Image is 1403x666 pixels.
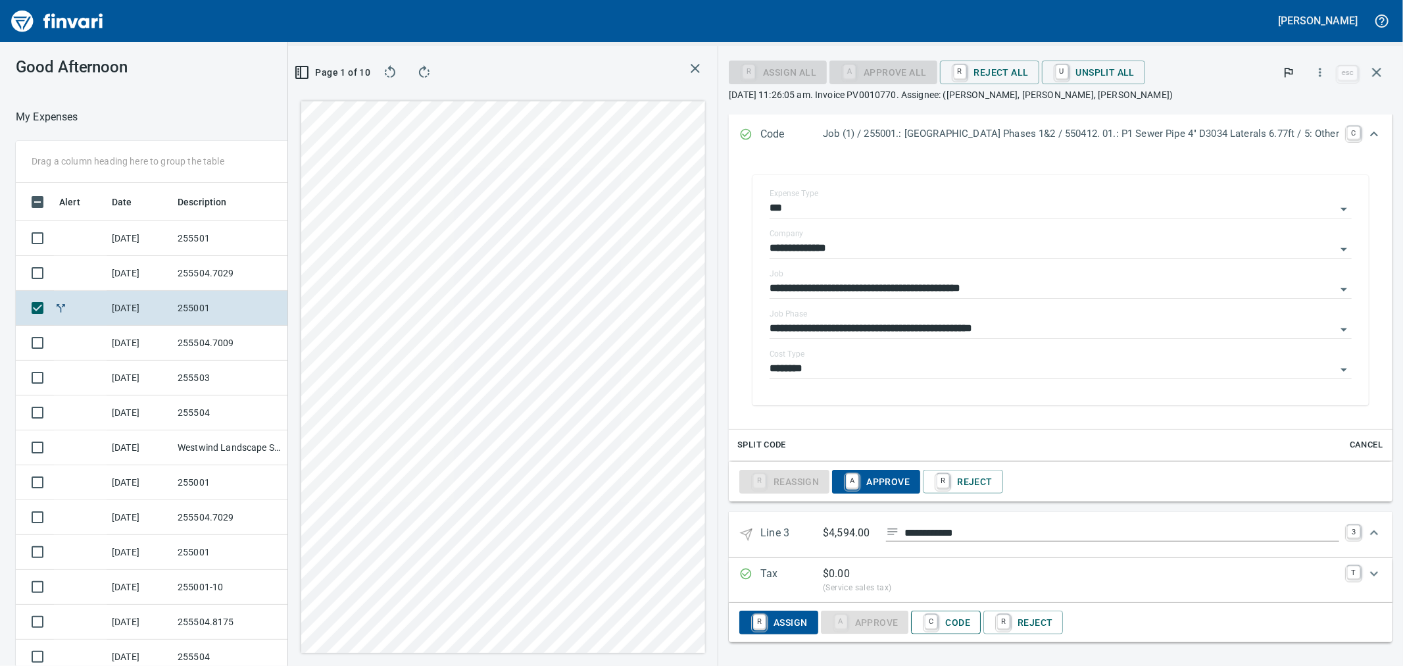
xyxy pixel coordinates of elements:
[172,291,291,326] td: 255001
[846,474,858,488] a: A
[1274,58,1303,87] button: Flag
[172,256,291,291] td: 255504.7029
[923,470,1002,494] button: RReject
[16,109,78,125] p: My Expenses
[823,126,1339,141] p: Job (1) / 255001.: [GEOGRAPHIC_DATA] Phases 1&2 / 550412. 01.: P1 Sewer Pipe 4" D3034 Laterals 6....
[1042,61,1145,84] button: UUnsplit All
[925,615,937,629] a: C
[832,470,920,494] button: AApprove
[54,303,68,312] span: Split transaction
[994,611,1052,634] span: Reject
[1335,240,1353,259] button: Open
[1306,58,1335,87] button: More
[729,512,1392,557] div: Expand
[172,465,291,500] td: 255001
[299,61,369,84] button: Page 1 of 10
[107,256,172,291] td: [DATE]
[1052,61,1135,84] span: Unsplit All
[107,500,172,535] td: [DATE]
[729,66,827,77] div: Assign All
[112,194,149,210] span: Date
[933,471,992,493] span: Reject
[954,64,966,79] a: R
[107,361,172,396] td: [DATE]
[16,58,342,76] h3: Good Afternoon
[760,126,823,143] p: Code
[1335,280,1353,299] button: Open
[937,474,949,488] a: R
[107,326,172,361] td: [DATE]
[729,157,1392,461] div: Expand
[304,64,364,81] span: Page 1 of 10
[172,605,291,640] td: 255504.8175
[843,471,910,493] span: Approve
[172,326,291,361] td: 255504.7009
[829,66,937,77] div: Expense Type required
[729,603,1392,642] div: Expand
[1347,525,1360,538] a: 3
[172,396,291,430] td: 255504
[107,605,172,640] td: [DATE]
[734,435,789,455] button: Split Code
[107,465,172,500] td: [DATE]
[997,615,1010,629] a: R
[107,291,172,326] td: [DATE]
[112,194,132,210] span: Date
[753,615,766,629] a: R
[172,500,291,535] td: 255504.7029
[770,270,783,278] label: Job
[821,616,909,627] div: Coding Required
[172,221,291,256] td: 255501
[1335,361,1353,379] button: Open
[950,61,1029,84] span: Reject All
[760,525,823,544] p: Line 3
[823,566,850,582] p: $ 0.00
[1338,66,1358,80] a: esc
[178,194,227,210] span: Description
[760,566,823,595] p: Tax
[107,221,172,256] td: [DATE]
[770,190,818,198] label: Expense Type
[729,113,1392,157] div: Expand
[1275,11,1361,31] button: [PERSON_NAME]
[1335,320,1353,339] button: Open
[729,558,1392,603] div: Expand
[1335,57,1392,88] span: Close invoice
[172,430,291,465] td: Westwind Landscape Sup Seaside OR
[823,582,1339,595] p: (Service sales tax)
[8,5,107,37] img: Finvari
[172,570,291,605] td: 255001-10
[739,611,818,634] button: RAssign
[739,475,829,486] div: Reassign
[107,535,172,570] td: [DATE]
[922,611,970,634] span: Code
[107,570,172,605] td: [DATE]
[107,430,172,465] td: [DATE]
[16,109,78,125] nav: breadcrumb
[823,525,875,542] p: $4,594.00
[770,311,807,319] label: Job Phase
[983,611,1063,634] button: RReject
[172,361,291,396] td: 255503
[750,611,807,634] span: Assign
[32,155,224,168] p: Drag a column heading here to group the table
[1279,14,1358,28] h5: [PERSON_NAME]
[729,462,1392,501] div: Expand
[940,61,1039,84] button: RReject All
[59,194,97,210] span: Alert
[172,535,291,570] td: 255001
[1335,200,1353,218] button: Open
[911,611,981,634] button: CCode
[107,396,172,430] td: [DATE]
[178,194,244,210] span: Description
[59,194,80,210] span: Alert
[729,88,1392,101] p: [DATE] 11:26:05 am. Invoice PV0010770. Assignee: ([PERSON_NAME], [PERSON_NAME], [PERSON_NAME])
[1347,126,1360,140] a: C
[1348,438,1384,453] span: Cancel
[737,438,786,453] span: Split Code
[1056,64,1068,79] a: U
[1345,435,1387,455] button: Cancel
[1347,566,1360,579] a: T
[770,351,805,359] label: Cost Type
